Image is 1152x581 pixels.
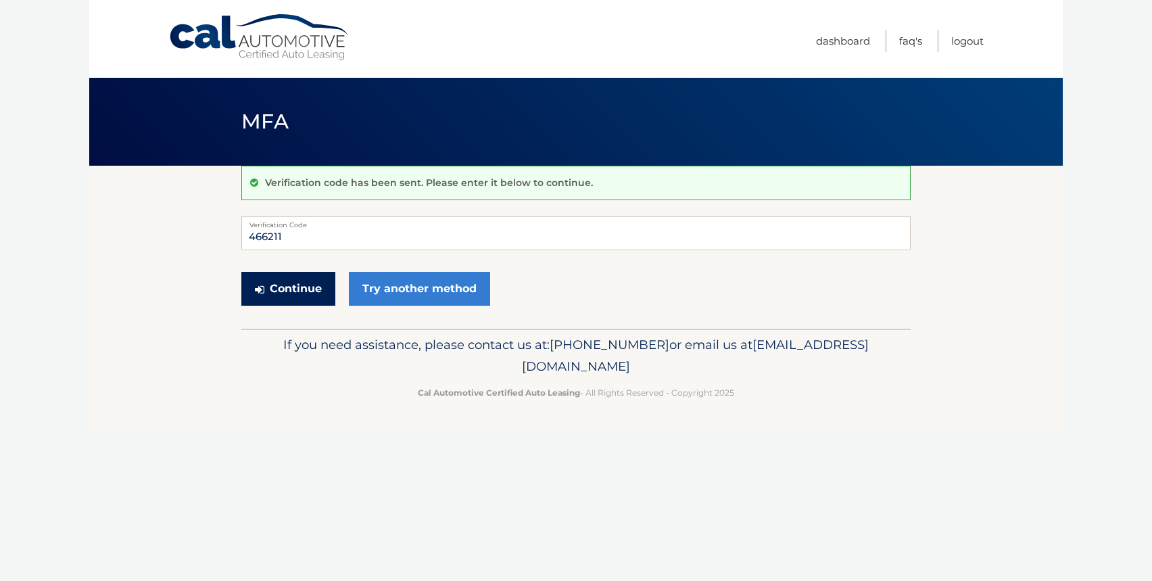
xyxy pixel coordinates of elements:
[168,14,351,62] a: Cal Automotive
[241,109,289,134] span: MFA
[241,272,335,306] button: Continue
[550,337,669,352] span: [PHONE_NUMBER]
[265,177,593,189] p: Verification code has been sent. Please enter it below to continue.
[349,272,490,306] a: Try another method
[418,388,580,398] strong: Cal Automotive Certified Auto Leasing
[250,386,902,400] p: - All Rights Reserved - Copyright 2025
[522,337,869,374] span: [EMAIL_ADDRESS][DOMAIN_NAME]
[816,30,870,52] a: Dashboard
[241,216,911,227] label: Verification Code
[241,216,911,250] input: Verification Code
[250,334,902,377] p: If you need assistance, please contact us at: or email us at
[951,30,984,52] a: Logout
[899,30,922,52] a: FAQ's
